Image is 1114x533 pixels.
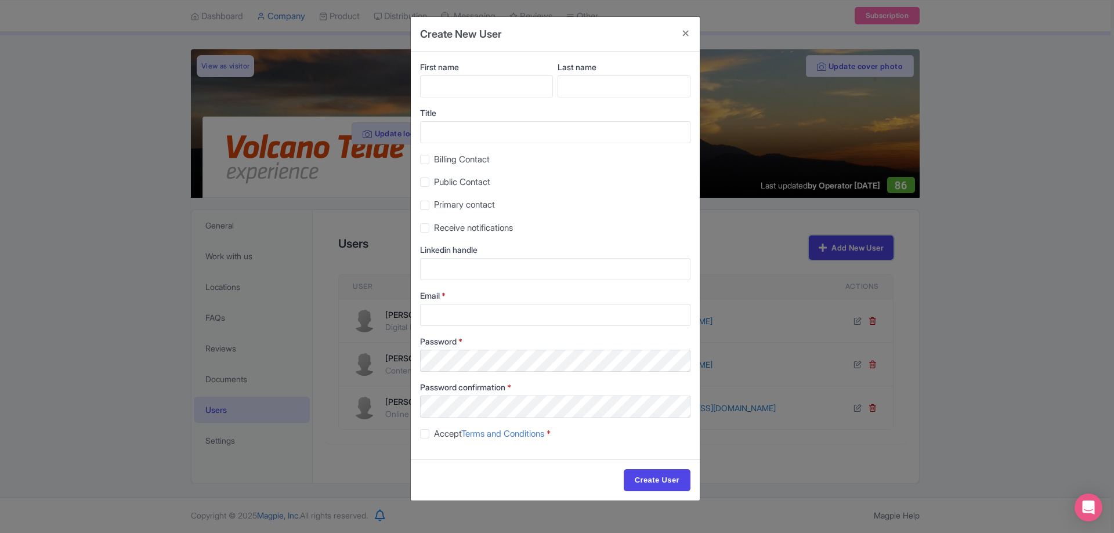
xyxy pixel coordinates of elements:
a: Terms and Conditions [461,428,544,439]
h4: Create New User [420,26,502,42]
span: Password confirmation [420,382,505,392]
span: Primary contact [434,199,495,210]
button: Close [672,17,700,50]
span: Last name [558,62,596,72]
span: Billing Contact [434,154,490,165]
input: Create User [624,469,690,491]
span: Email [420,291,440,300]
span: Accept [434,428,544,439]
span: Linkedin handle [420,245,478,255]
span: Title [420,108,436,118]
span: Public Contact [434,176,490,187]
span: Receive notifications [434,222,513,233]
span: Password [420,336,457,346]
div: Open Intercom Messenger [1075,494,1102,521]
span: First name [420,62,459,72]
